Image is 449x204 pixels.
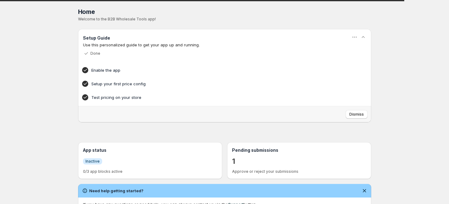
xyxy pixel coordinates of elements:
[91,94,339,100] h4: Test pricing on your store
[83,169,217,174] p: 0/3 app blocks active
[232,156,235,166] a: 1
[83,158,102,164] a: InfoInactive
[89,188,143,194] h2: Need help getting started?
[232,169,366,174] p: Approve or reject your submissions
[346,110,368,119] button: Dismiss
[360,186,369,195] button: Dismiss notification
[91,81,339,87] h4: Setup your first price config
[83,147,217,153] h3: App status
[91,67,339,73] h4: Enable the app
[232,147,366,153] h3: Pending submissions
[90,51,100,56] p: Done
[83,42,366,48] p: Use this personalized guide to get your app up and running.
[349,112,364,117] span: Dismiss
[78,8,95,15] span: Home
[85,159,100,164] span: Inactive
[78,17,371,22] p: Welcome to the B2B Wholesale Tools app!
[83,35,110,41] h3: Setup Guide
